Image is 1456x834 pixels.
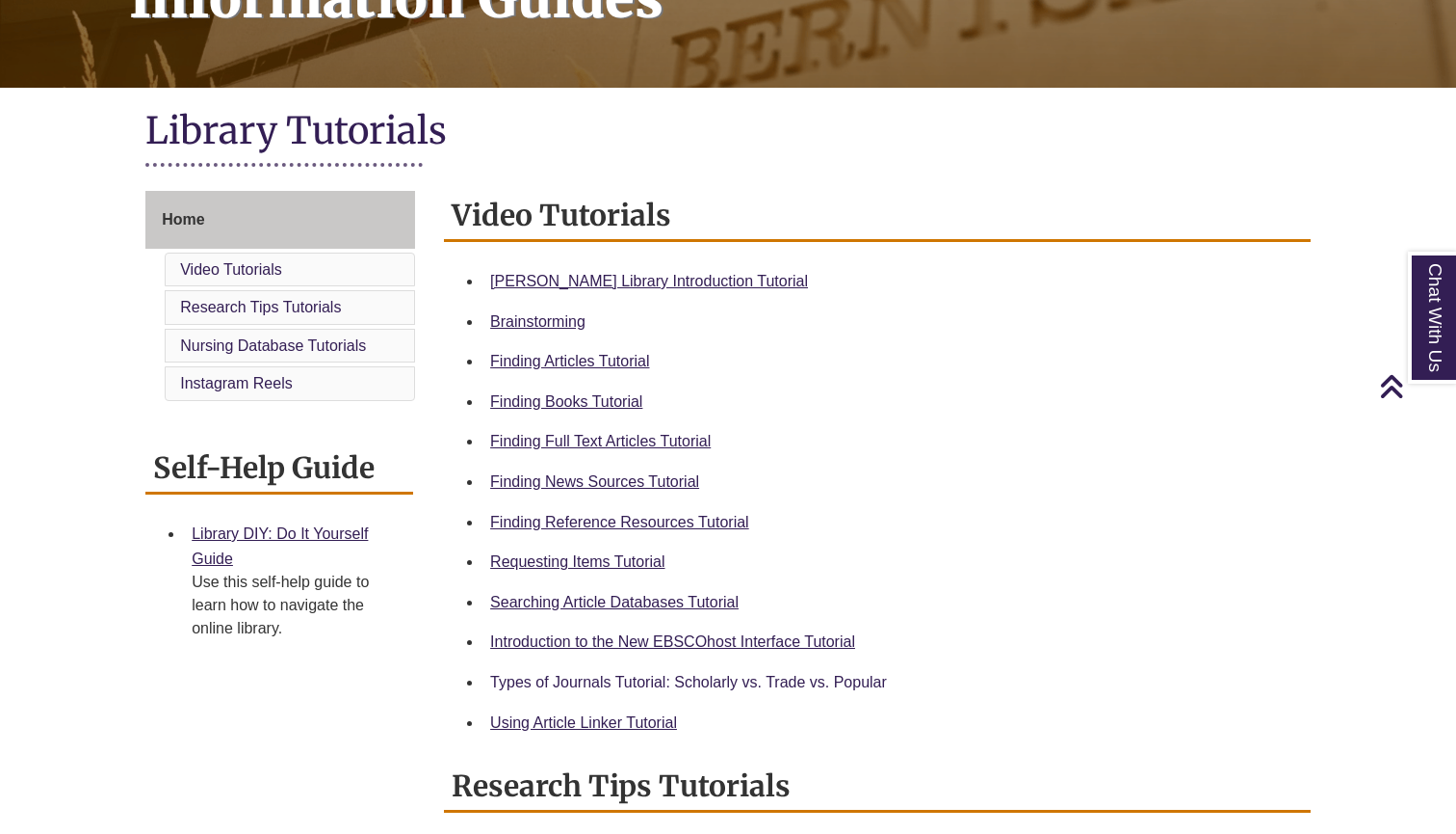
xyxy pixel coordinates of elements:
a: Research Tips Tutorials [180,299,341,315]
div: Guide Page Menu [145,191,415,405]
a: Finding Full Text Articles Tutorial [490,433,711,449]
a: Finding News Sources Tutorial [490,473,699,490]
a: Finding Reference Resources Tutorial [490,514,749,530]
a: Searching Article Databases Tutorial [490,594,739,610]
h2: Research Tips Tutorials [444,762,1311,813]
a: Using Article Linker Tutorial [490,714,677,731]
a: Back to Top [1379,373,1451,399]
h2: Video Tutorials [444,191,1311,242]
span: Home [162,211,204,228]
a: Brainstorming [490,313,585,330]
a: Nursing Database Tutorials [180,337,366,354]
div: Use this self-help guide to learn how to navigate the online library. [192,571,398,640]
a: Home [145,191,415,249]
h1: Library Tutorials [145,107,1311,158]
a: Requesting Items Tutorial [490,553,664,570]
h2: Self-Help Guide [145,444,413,495]
a: [PERSON_NAME] Library Introduction Tutorial [490,273,808,289]
a: Finding Articles Tutorial [490,353,649,369]
a: Instagram Reels [180,375,293,391]
a: Video Tutorials [180,261,282,278]
a: Introduction to the New EBSCOhost Interface Tutorial [490,633,855,650]
a: Finding Books Tutorial [490,393,642,410]
a: Types of Journals Tutorial: Scholarly vs. Trade vs. Popular [490,674,887,690]
a: Library DIY: Do It Yourself Guide [192,525,368,567]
